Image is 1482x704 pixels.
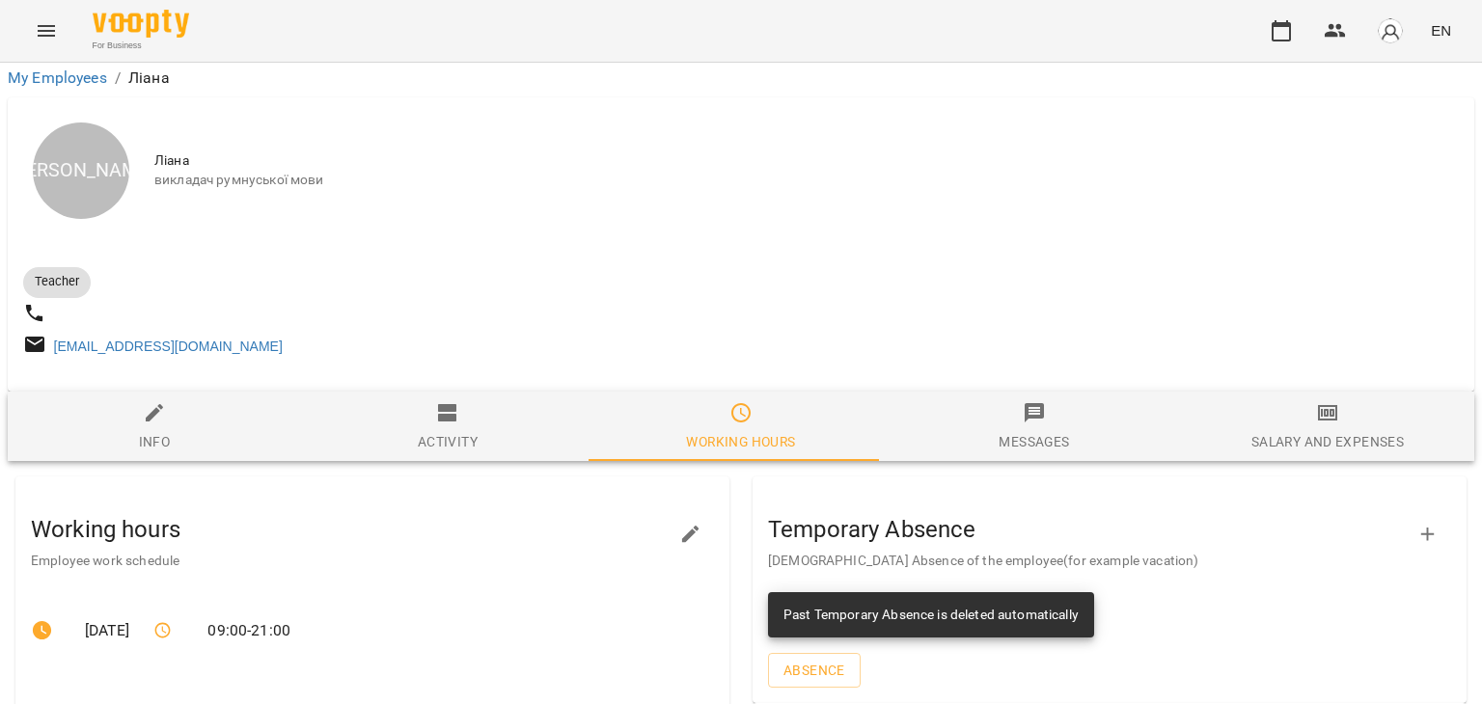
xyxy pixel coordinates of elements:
span: EN [1431,20,1451,41]
div: Salary and Expenses [1251,430,1404,453]
img: Voopty Logo [93,10,189,38]
div: Info [139,430,171,453]
span: For Business [93,40,189,52]
div: Messages [999,430,1069,453]
span: 09:00 - 21:00 [207,619,290,642]
h3: Working hours [31,517,683,542]
span: Absence [783,659,845,682]
p: [DEMOGRAPHIC_DATA] Absence of the employee(for example vacation) [768,552,1420,571]
h3: Temporary Absence [768,517,1420,542]
div: [PERSON_NAME] [33,122,129,219]
span: [DATE] [85,619,123,642]
a: [EMAIL_ADDRESS][DOMAIN_NAME] [54,338,283,354]
span: Teacher [23,273,91,290]
img: avatar_s.png [1377,17,1404,44]
span: викладач румнуської мови [154,171,1459,190]
button: Absence [768,653,861,688]
a: My Employees [8,68,107,87]
span: Ліана [154,151,1459,171]
div: Past Temporary Absence is deleted automatically [783,598,1079,633]
li: / [115,67,121,90]
p: Employee work schedule [31,552,683,571]
button: Menu [23,8,69,54]
nav: breadcrumb [8,67,1474,90]
button: EN [1423,13,1459,48]
p: Ліана [128,67,170,90]
div: Working hours [686,430,795,453]
div: Activity [418,430,478,453]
